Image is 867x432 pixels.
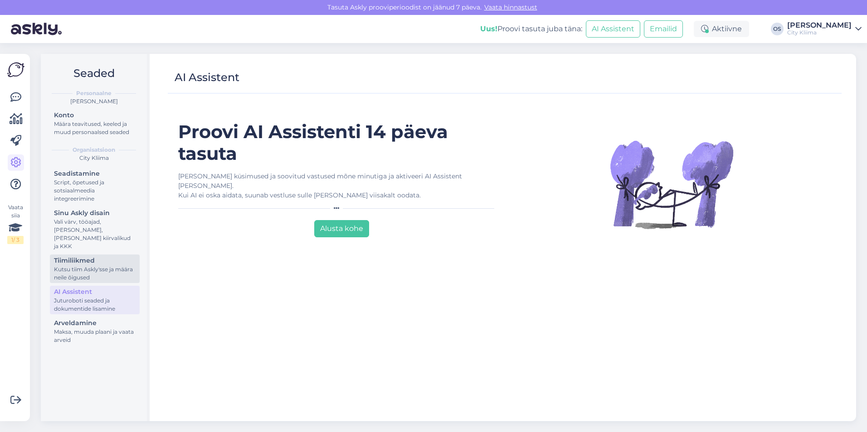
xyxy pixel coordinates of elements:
[54,218,136,250] div: Vali värv, tööajad, [PERSON_NAME], [PERSON_NAME] kiirvalikud ja KKK
[54,256,136,265] div: Tiimiliikmed
[48,65,140,82] h2: Seaded
[7,61,24,78] img: Askly Logo
[54,169,136,178] div: Seadistamine
[50,317,140,346] a: ArveldamineMaksa, muuda plaani ja vaata arveid
[314,220,369,237] button: Alusta kohe
[178,121,498,164] h1: Proovi AI Assistenti 14 päeva tasuta
[7,203,24,244] div: Vaata siia
[178,172,498,200] div: [PERSON_NAME] küsimused ja soovitud vastused mõne minutiga ja aktiveeri AI Assistent [PERSON_NAME...
[50,254,140,283] a: TiimiliikmedKutsu tiim Askly'sse ja määra neile õigused
[482,3,540,11] a: Vaata hinnastust
[54,120,136,136] div: Määra teavitused, keeled ja muud personaalsed seaded
[54,110,136,120] div: Konto
[694,21,749,37] div: Aktiivne
[54,297,136,313] div: Juturoboti seaded ja dokumentide lisamine
[54,328,136,344] div: Maksa, muuda plaani ja vaata arveid
[787,29,852,36] div: City Kliima
[73,146,115,154] b: Organisatsioon
[787,22,852,29] div: [PERSON_NAME]
[50,168,140,204] a: SeadistamineScript, õpetused ja sotsiaalmeedia integreerimine
[54,208,136,218] div: Sinu Askly disain
[76,89,112,97] b: Personaalne
[54,287,136,297] div: AI Assistent
[586,20,640,38] button: AI Assistent
[54,265,136,282] div: Kutsu tiim Askly'sse ja määra neile õigused
[50,286,140,314] a: AI AssistentJuturoboti seaded ja dokumentide lisamine
[644,20,683,38] button: Emailid
[54,318,136,328] div: Arveldamine
[480,24,582,34] div: Proovi tasuta juba täna:
[771,23,784,35] div: OS
[48,154,140,162] div: City Kliima
[50,109,140,138] a: KontoMäära teavitused, keeled ja muud personaalsed seaded
[48,97,140,106] div: [PERSON_NAME]
[54,178,136,203] div: Script, õpetused ja sotsiaalmeedia integreerimine
[787,22,862,36] a: [PERSON_NAME]City Kliima
[175,69,239,86] div: AI Assistent
[50,207,140,252] a: Sinu Askly disainVali värv, tööajad, [PERSON_NAME], [PERSON_NAME] kiirvalikud ja KKK
[608,121,735,248] img: Illustration
[7,236,24,244] div: 1 / 3
[480,24,497,33] b: Uus!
